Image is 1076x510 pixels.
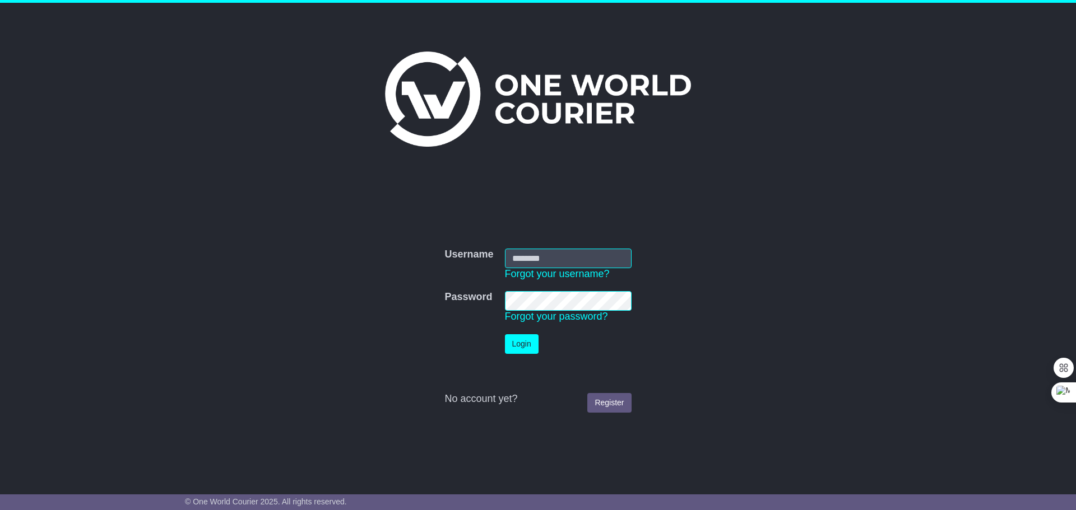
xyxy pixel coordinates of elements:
[505,268,610,279] a: Forgot your username?
[587,393,631,413] a: Register
[505,311,608,322] a: Forgot your password?
[505,334,539,354] button: Login
[444,291,492,303] label: Password
[185,497,347,506] span: © One World Courier 2025. All rights reserved.
[444,249,493,261] label: Username
[385,52,691,147] img: One World
[444,393,631,405] div: No account yet?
